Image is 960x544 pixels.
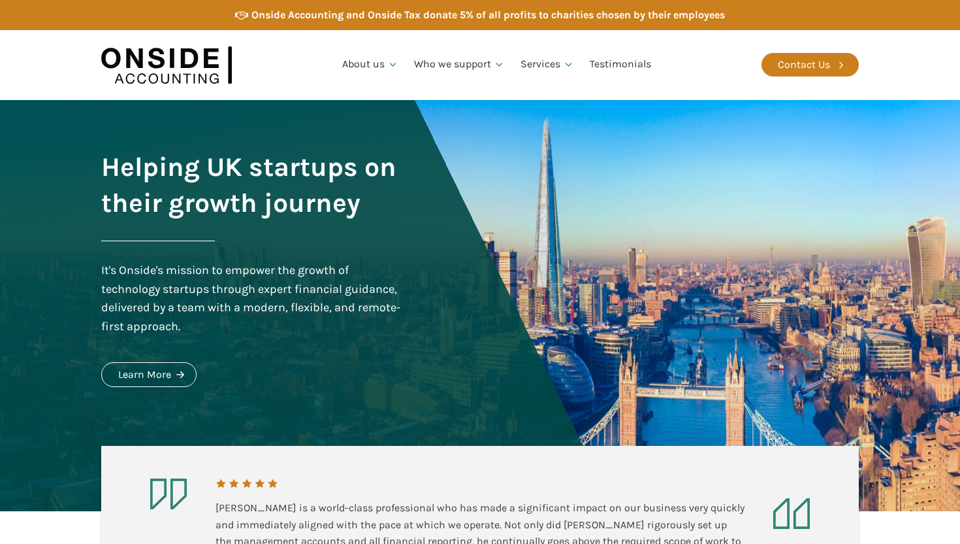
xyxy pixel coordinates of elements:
[582,42,659,87] a: Testimonials
[101,40,232,90] img: Onside Accounting
[513,42,582,87] a: Services
[101,362,197,387] a: Learn More
[118,366,171,383] div: Learn More
[406,42,513,87] a: Who we support
[778,56,830,73] div: Contact Us
[251,7,725,24] div: Onside Accounting and Onside Tax donate 5% of all profits to charities chosen by their employees
[761,53,859,76] a: Contact Us
[101,261,404,336] div: It's Onside's mission to empower the growth of technology startups through expert financial guida...
[101,149,404,221] h1: Helping UK startups on their growth journey
[334,42,406,87] a: About us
